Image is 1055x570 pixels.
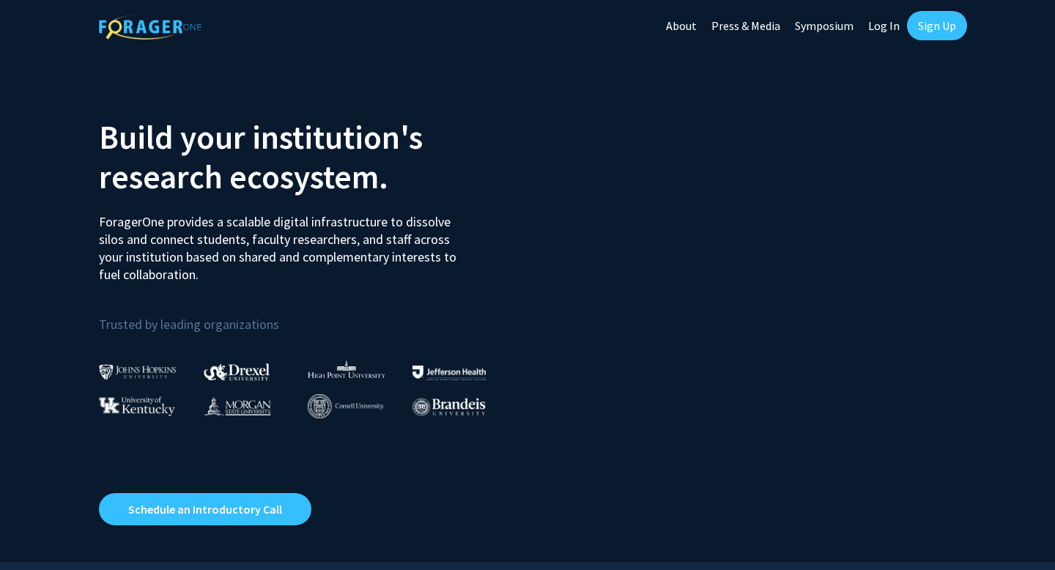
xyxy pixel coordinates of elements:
[99,396,175,416] img: University of Kentucky
[204,396,271,415] img: Morgan State University
[99,14,201,40] img: ForagerOne Logo
[99,295,517,336] p: Trusted by leading organizations
[308,394,384,418] img: Cornell University
[308,360,385,378] img: High Point University
[99,493,311,525] a: Opens in a new tab
[99,117,517,196] h2: Build your institution's research ecosystem.
[907,11,967,40] a: Sign Up
[412,398,486,416] img: Brandeis University
[99,364,177,380] img: Johns Hopkins University
[412,366,486,380] img: Thomas Jefferson University
[99,202,467,284] p: ForagerOne provides a scalable digital infrastructure to dissolve silos and connect students, fac...
[204,363,270,380] img: Drexel University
